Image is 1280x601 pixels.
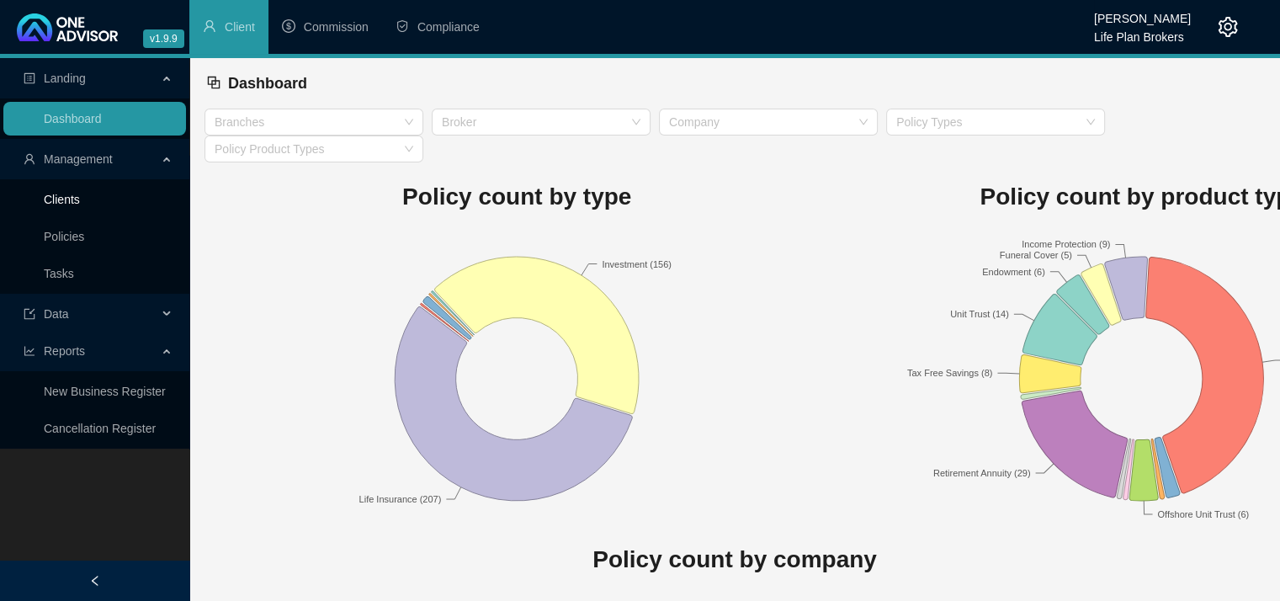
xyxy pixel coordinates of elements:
[933,467,1031,477] text: Retirement Annuity (29)
[203,19,216,33] span: user
[44,152,113,166] span: Management
[44,72,86,85] span: Landing
[204,178,829,215] h1: Policy count by type
[228,75,307,92] span: Dashboard
[1094,4,1191,23] div: [PERSON_NAME]
[24,308,35,320] span: import
[143,29,184,48] span: v1.9.9
[24,153,35,165] span: user
[1218,17,1238,37] span: setting
[44,307,69,321] span: Data
[1000,250,1072,260] text: Funeral Cover (5)
[359,494,442,504] text: Life Insurance (207)
[24,72,35,84] span: profile
[1158,508,1250,519] text: Offshore Unit Trust (6)
[950,309,1009,319] text: Unit Trust (14)
[204,541,1265,578] h1: Policy count by company
[982,266,1045,276] text: Endowment (6)
[44,422,156,435] a: Cancellation Register
[89,575,101,587] span: left
[603,258,672,269] text: Investment (156)
[417,20,480,34] span: Compliance
[44,344,85,358] span: Reports
[17,13,118,41] img: 2df55531c6924b55f21c4cf5d4484680-logo-light.svg
[225,20,255,34] span: Client
[44,112,102,125] a: Dashboard
[396,19,409,33] span: safety
[907,368,992,378] text: Tax Free Savings (8)
[44,267,74,280] a: Tasks
[206,75,221,90] span: block
[1022,239,1110,249] text: Income Protection (9)
[44,385,166,398] a: New Business Register
[304,20,369,34] span: Commission
[282,19,295,33] span: dollar
[44,193,80,206] a: Clients
[1094,23,1191,41] div: Life Plan Brokers
[44,230,84,243] a: Policies
[24,345,35,357] span: line-chart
